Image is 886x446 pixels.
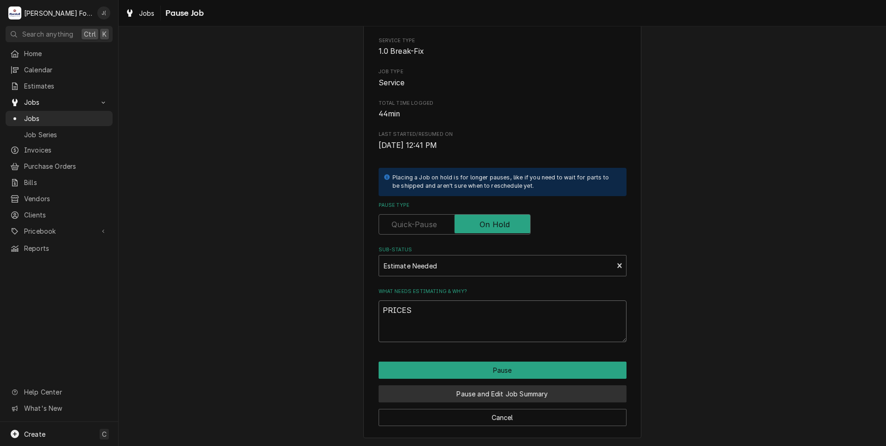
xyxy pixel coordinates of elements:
div: Button Group Row [379,379,627,402]
span: Vendors [24,194,108,204]
div: Placing a Job on hold is for longer pauses, like if you need to wait for parts to be shipped and ... [392,173,617,191]
span: Invoices [24,145,108,155]
span: Total Time Logged [379,100,627,107]
span: C [102,429,107,439]
span: Jobs [24,114,108,123]
a: Job Series [6,127,113,142]
div: M [8,6,21,19]
label: Sub-Status [379,246,627,254]
span: Ctrl [84,29,96,39]
button: Pause and Edit Job Summary [379,385,627,402]
a: Invoices [6,142,113,158]
span: Home [24,49,108,58]
span: Last Started/Resumed On [379,140,627,151]
div: Service Type [379,37,627,57]
span: [DATE] 12:41 PM [379,141,437,150]
button: Pause [379,362,627,379]
a: Go to Help Center [6,384,113,400]
span: Pricebook [24,226,94,236]
a: Vendors [6,191,113,206]
span: Total Time Logged [379,108,627,120]
span: Help Center [24,387,107,397]
div: Last Started/Resumed On [379,131,627,151]
label: What needs estimating & why? [379,288,627,295]
span: Create [24,430,45,438]
button: Cancel [379,409,627,426]
span: What's New [24,403,107,413]
label: Pause Type [379,202,627,209]
span: Reports [24,243,108,253]
span: Service Type [379,37,627,45]
span: Jobs [24,97,94,107]
span: 1.0 Break-Fix [379,47,424,56]
div: J( [97,6,110,19]
textarea: PRICES [379,300,627,342]
a: Go to Pricebook [6,223,113,239]
span: Bills [24,178,108,187]
span: Service Type [379,46,627,57]
a: Clients [6,207,113,223]
div: What needs estimating & why? [379,288,627,342]
div: Pause Type [379,202,627,235]
a: Estimates [6,78,113,94]
div: Sub-Status [379,246,627,276]
div: Marshall Food Equipment Service's Avatar [8,6,21,19]
a: Calendar [6,62,113,77]
div: Button Group Row [379,402,627,426]
a: Home [6,46,113,61]
a: Reports [6,241,113,256]
span: Service [379,78,405,87]
span: Search anything [22,29,73,39]
span: Job Type [379,77,627,89]
span: Pause Job [163,7,204,19]
a: Purchase Orders [6,159,113,174]
span: Estimates [24,81,108,91]
a: Jobs [121,6,158,21]
span: Job Type [379,68,627,76]
span: Last Started/Resumed On [379,131,627,138]
div: Button Group Row [379,362,627,379]
span: Clients [24,210,108,220]
a: Go to Jobs [6,95,113,110]
div: Total Time Logged [379,100,627,120]
span: Calendar [24,65,108,75]
a: Go to What's New [6,401,113,416]
a: Jobs [6,111,113,126]
span: Purchase Orders [24,161,108,171]
div: Job Type [379,68,627,88]
span: 44min [379,109,400,118]
span: Job Series [24,130,108,140]
span: Jobs [139,8,155,18]
div: [PERSON_NAME] Food Equipment Service [24,8,92,18]
span: K [102,29,107,39]
div: Jeff Debigare (109)'s Avatar [97,6,110,19]
div: Button Group [379,362,627,426]
a: Bills [6,175,113,190]
button: Search anythingCtrlK [6,26,113,42]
